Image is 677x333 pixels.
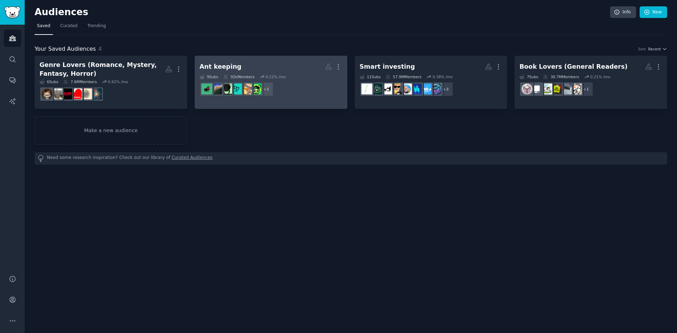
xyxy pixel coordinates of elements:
div: 7.6M Members [63,79,97,84]
div: 11 Sub s [360,74,381,79]
div: Book Lovers (General Readers) [519,62,627,71]
a: New [640,6,667,18]
img: Ant_keeping [221,84,232,94]
img: selfpublish [551,84,562,94]
a: Smart investing11Subs57.9MMembers0.38% /mo+3StocksAndTradinginvestingforbeginnersStockMarketValue... [355,56,507,109]
img: fantasyromance [91,88,102,99]
div: Need some research inspiration? Check out our library of [35,152,667,165]
span: Recent [648,47,661,51]
img: StocksAndTrading [431,84,441,94]
a: Info [610,6,636,18]
img: TrueCrimeMystery [81,88,92,99]
span: 4 [98,45,102,52]
span: Trending [87,23,106,29]
div: Sort [638,47,646,51]
img: PersonalWealthPH [371,84,382,94]
div: Ant keeping [200,62,242,71]
a: Ant keeping9Subs92kMembers0.22% /mo+3AntsAdviceant_tradeAntkeepingUKAnt_keepingAntsCanadaantkeeping [195,56,347,109]
img: investingforbeginners [421,84,432,94]
div: 0.22 % /mo [266,74,286,79]
img: books [522,84,532,94]
img: horror [61,88,72,99]
div: 92k Members [223,74,255,79]
a: Curated Audiences [172,155,213,162]
img: StockMarket [411,84,422,94]
div: 57.9M Members [385,74,421,79]
a: Saved [35,20,53,35]
a: Trending [85,20,108,35]
div: 9 Sub s [200,74,218,79]
img: investing_discussion [361,84,372,94]
div: + 3 [259,82,274,97]
img: wallstreetbets [391,84,402,94]
div: + 1 [579,82,593,97]
a: Book Lovers (General Readers)7Subs30.7MMembers0.21% /mo+1BetaReaderspenpalsselfpublishredditseria... [514,56,667,109]
div: 7 Sub s [519,74,538,79]
img: redditserials [541,84,552,94]
div: 30.7M Members [543,74,579,79]
span: Saved [37,23,50,29]
img: antkeeping [201,84,212,94]
img: HistoricalRomance [51,88,62,99]
div: + 3 [439,82,453,97]
span: Your Saved Audiences [35,45,96,54]
img: BetaReaders [571,84,582,94]
h2: Audiences [35,7,610,18]
a: Curated [58,20,80,35]
div: Smart investing [360,62,415,71]
div: Genre Lovers (Romance, Mystery, Fantasy, Horror) [39,61,165,78]
img: AntsCanada [211,84,222,94]
a: Genre Lovers (Romance, Mystery, Fantasy, Horror)6Subs7.6MMembers0.62% /mofantasyromanceTrueCrimeM... [35,56,187,109]
img: WhiteRhinoM [381,84,392,94]
div: 6 Sub s [39,79,58,84]
button: Recent [648,47,667,51]
a: Make a new audience [35,116,187,145]
img: AntkeepingUK [231,84,242,94]
img: Fantasy [42,88,53,99]
img: romancenovels [71,88,82,99]
img: GummySearch logo [4,6,20,19]
div: 0.62 % /mo [108,79,128,84]
span: Curated [60,23,78,29]
div: 0.38 % /mo [433,74,453,79]
img: AntsAdvice [251,84,262,94]
img: penpals [561,84,572,94]
img: ValueInvesting [401,84,412,94]
img: suggestmeabook [531,84,542,94]
img: ant_trade [241,84,252,94]
div: 0.21 % /mo [590,74,610,79]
